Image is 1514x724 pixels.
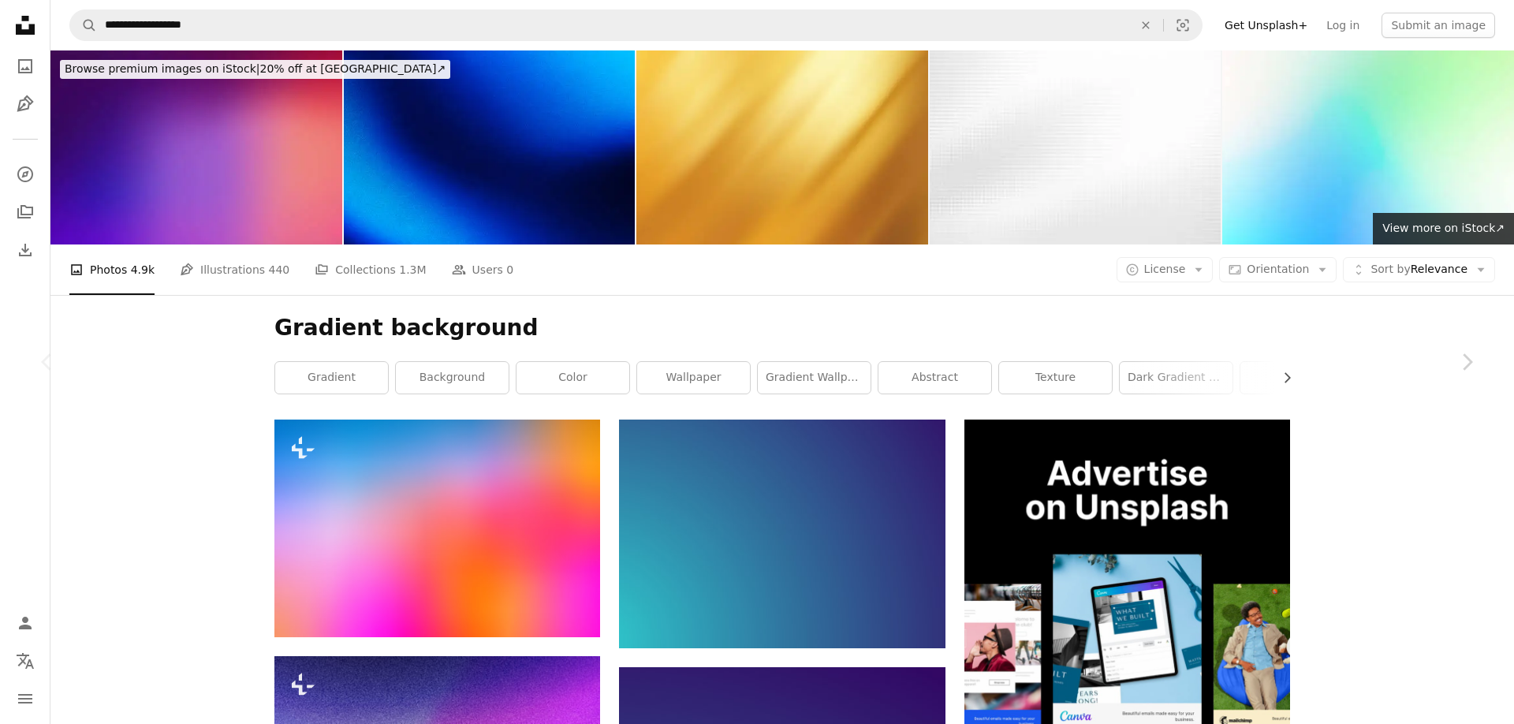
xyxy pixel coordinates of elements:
span: 0 [506,261,513,278]
button: Visual search [1164,10,1202,40]
a: color [516,362,629,394]
a: background [396,362,509,394]
a: Get Unsplash+ [1215,13,1317,38]
a: blue [1240,362,1353,394]
span: 20% off at [GEOGRAPHIC_DATA] ↗ [65,62,446,75]
button: scroll list to the right [1273,362,1290,394]
a: dark gradient background [1120,362,1232,394]
img: Black dark navy cobalt blue white abstract background. Color gradient ombre. Noise grain mesh. Li... [344,50,636,244]
span: 440 [269,261,290,278]
a: Browse premium images on iStock|20% off at [GEOGRAPHIC_DATA]↗ [50,50,460,88]
span: 1.3M [399,261,426,278]
a: abstract [878,362,991,394]
a: Collections [9,196,41,228]
a: Log in / Sign up [9,607,41,639]
a: View more on iStock↗ [1373,213,1514,244]
span: View more on iStock ↗ [1382,222,1505,234]
a: Log in [1317,13,1369,38]
button: Submit an image [1382,13,1495,38]
span: Orientation [1247,263,1309,275]
button: Sort byRelevance [1343,257,1495,282]
a: Download History [9,234,41,266]
a: Explore [9,159,41,190]
button: Menu [9,683,41,715]
span: Relevance [1370,262,1467,278]
span: Sort by [1370,263,1410,275]
a: gradient [275,362,388,394]
a: Collections 1.3M [315,244,426,295]
form: Find visuals sitewide [69,9,1203,41]
button: Search Unsplash [70,10,97,40]
a: Users 0 [452,244,514,295]
button: Clear [1128,10,1163,40]
img: Colorful pastel blurry gradient blue green white frosted glass effect abstract background banner [1222,50,1514,244]
button: License [1117,257,1214,282]
a: texture [999,362,1112,394]
img: Gold Blurred Background [636,50,928,244]
span: Browse premium images on iStock | [65,62,259,75]
a: Photos [9,50,41,82]
a: a blurry image of a multicolored background [274,521,600,536]
a: Illustrations [9,88,41,120]
img: Colorful Gradient Blurred Background [50,50,342,244]
span: License [1144,263,1186,275]
a: wallpaper [637,362,750,394]
a: gradient wallpaper [758,362,871,394]
img: White Gray Wave Pixelated Pattern Abstract Ombre Silver Background Pixel Spotlight Wrinkled Blank... [930,50,1221,244]
a: Illustrations 440 [180,244,289,295]
img: a blurry image of a multicolored background [274,420,600,636]
button: Language [9,645,41,677]
a: Light blue to dark blue gradient [619,527,945,541]
img: Light blue to dark blue gradient [619,420,945,647]
a: Next [1419,286,1514,438]
button: Orientation [1219,257,1337,282]
h1: Gradient background [274,314,1290,342]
